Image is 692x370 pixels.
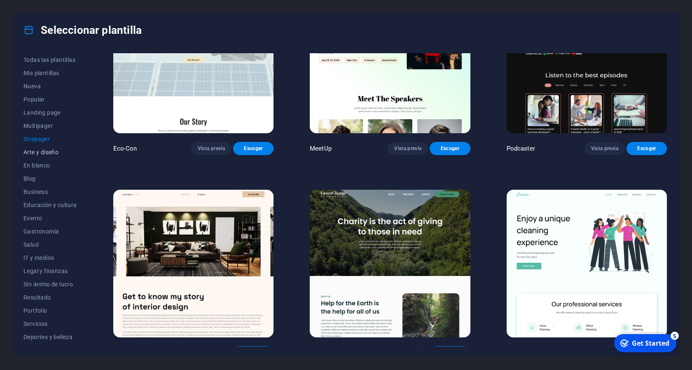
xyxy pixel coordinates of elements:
[23,123,77,129] span: Multipager
[23,109,77,116] span: Landing page
[23,80,77,93] button: Nueva
[310,190,470,338] img: Green Change
[233,142,274,155] button: Escoger
[23,185,77,198] button: Business
[584,142,625,155] button: Vista previa
[23,241,77,248] span: Salud
[23,225,77,238] button: Gastronomía
[627,142,667,155] button: Escoger
[388,346,428,359] button: Vista previa
[23,294,77,301] span: Resultado
[23,202,77,208] span: Educación y cultura
[310,144,332,153] p: MeetUp
[23,198,77,212] button: Educación y cultura
[113,144,137,153] p: Eco-Con
[23,264,77,278] button: Legal y finanzas
[23,212,77,225] button: Evento
[430,346,470,359] button: Escoger
[23,149,77,156] span: Arte y diseño
[430,142,470,155] button: Escoger
[240,145,267,152] span: Escoger
[591,145,618,152] span: Vista previa
[23,304,77,317] button: Portfolio
[23,57,77,63] span: Todas las plantillas
[23,83,77,90] span: Nueva
[584,346,625,359] button: Vista previa
[23,70,77,76] span: Mis plantillas
[436,145,463,152] span: Escoger
[394,145,421,152] span: Vista previa
[23,291,77,304] button: Resultado
[633,145,660,152] span: Escoger
[23,317,77,330] button: Servicios
[23,172,77,185] button: Blog
[507,190,667,338] img: Cleaner
[23,53,77,66] button: Todas las plantillas
[23,228,77,235] span: Gastronomía
[507,144,535,153] p: Podcaster
[23,281,77,288] span: Sin ánimo de lucro
[23,132,77,146] button: Onepager
[23,321,77,327] span: Servicios
[23,175,77,182] span: Blog
[23,93,77,106] button: Popular
[23,255,77,261] span: IT y medios
[23,189,77,195] span: Business
[23,119,77,132] button: Multipager
[23,162,77,169] span: En blanco
[23,278,77,291] button: Sin ánimo de lucro
[23,66,77,80] button: Mis plantillas
[191,142,231,155] button: Vista previa
[23,307,77,314] span: Portfolio
[23,268,77,274] span: Legal y finanzas
[61,1,69,9] div: 5
[23,106,77,119] button: Landing page
[388,142,428,155] button: Vista previa
[23,330,77,344] button: Deportes y belleza
[23,136,77,142] span: Onepager
[191,346,231,359] button: Vista previa
[23,238,77,251] button: Salud
[23,215,77,222] span: Evento
[23,24,142,37] h4: Seleccionar plantilla
[233,346,274,359] button: Escoger
[198,145,225,152] span: Vista previa
[113,190,274,338] img: UrbanNest Interiors
[22,8,60,17] div: Get Started
[23,344,77,357] button: Comercios
[5,3,67,21] div: Get Started 5 items remaining, 0% complete
[23,159,77,172] button: En blanco
[23,96,77,103] span: Popular
[23,251,77,264] button: IT y medios
[23,146,77,159] button: Arte y diseño
[23,334,77,340] span: Deportes y belleza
